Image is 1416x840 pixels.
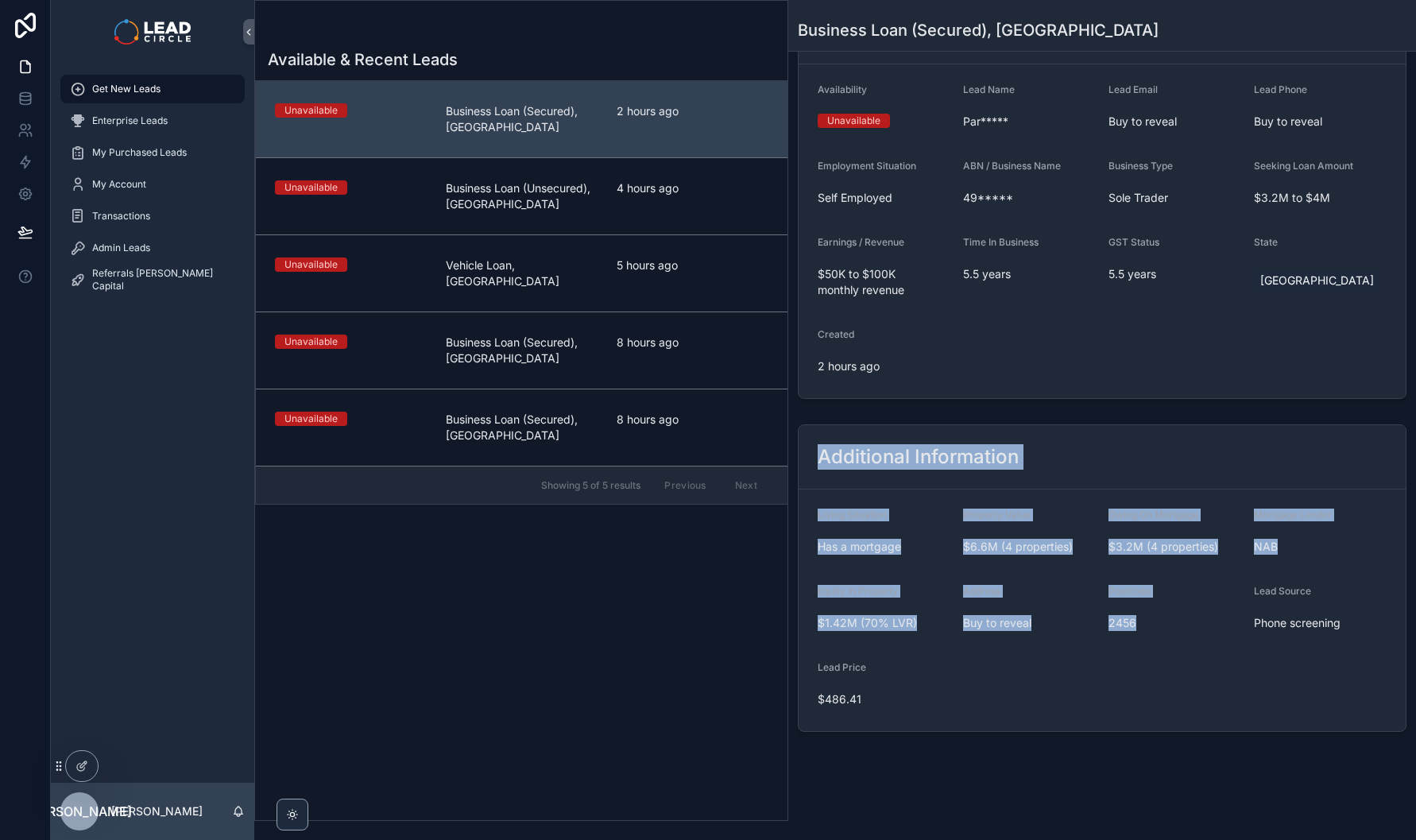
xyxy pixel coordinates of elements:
span: [GEOGRAPHIC_DATA] [1260,273,1374,288]
h2: Additional Information [818,444,1019,470]
span: Business Loan (Secured), [GEOGRAPHIC_DATA] [446,103,598,135]
span: Time In Business [963,236,1039,248]
img: App logo [114,19,190,45]
span: Postcode [1108,585,1151,597]
div: Unavailable [284,412,338,426]
span: Lead Name [963,83,1015,95]
div: Unavailable [827,114,880,128]
span: Phone screening [1254,615,1387,631]
span: 2456 [1108,615,1241,631]
span: Admin Leads [92,242,150,254]
a: Get New Leads [60,75,245,103]
span: 8 hours ago [617,335,768,350]
span: Lead Phone [1254,83,1307,95]
span: [PERSON_NAME] [27,802,132,821]
a: My Purchased Leads [60,138,245,167]
span: Buy to reveal [963,615,1096,631]
span: NAB [1254,539,1387,555]
span: ABN / Business Name [963,160,1061,172]
span: Property Value [963,509,1031,521]
span: Self Employed [818,190,950,206]
span: $486.41 [818,691,950,707]
span: State [1254,236,1278,248]
span: Lead Source [1254,585,1311,597]
span: $6.6M (4 properties) [963,539,1096,555]
span: Vehicle Loan, [GEOGRAPHIC_DATA] [446,257,598,289]
span: Owing On Mortgage [1108,509,1198,521]
a: Enterprise Leads [60,106,245,135]
div: Unavailable [284,257,338,272]
span: 5.5 years [1108,266,1241,282]
span: Showing 5 of 5 results [541,479,640,492]
span: My Account [92,178,146,191]
span: GST Status [1108,236,1159,248]
a: Transactions [60,202,245,230]
span: Sole Trader [1108,190,1241,206]
span: My Purchased Leads [92,146,187,159]
span: Get New Leads [92,83,161,95]
span: $3.2M to $4M [1254,190,1387,206]
span: Referrals [PERSON_NAME] Capital [92,267,229,292]
a: UnavailableBusiness Loan (Secured), [GEOGRAPHIC_DATA]2 hours ago [256,81,787,157]
span: Earnings / Revenue [818,236,904,248]
a: My Account [60,170,245,199]
span: Mortgage Lender [1254,509,1332,521]
span: Lead Email [1108,83,1158,95]
span: 2 hours ago [818,358,950,374]
span: Business Loan (Secured), [GEOGRAPHIC_DATA] [446,335,598,366]
span: 5.5 years [963,266,1096,282]
a: Admin Leads [60,234,245,262]
h1: Business Loan (Secured), [GEOGRAPHIC_DATA] [798,19,1159,41]
span: Living Situation [818,509,887,521]
span: Created [818,328,854,340]
span: Business Loan (Secured), [GEOGRAPHIC_DATA] [446,412,598,443]
span: Availability [818,83,867,95]
span: Has a mortgage [818,539,950,555]
span: 8 hours ago [617,412,768,428]
span: $1.42M (70% LVR) [818,615,950,631]
div: scrollable content [51,64,254,315]
div: Unavailable [284,180,338,195]
span: $3.2M (4 properties) [1108,539,1241,555]
span: $50K to $100K monthly revenue [818,266,950,298]
span: Buy to reveal [1254,114,1387,130]
h1: Available & Recent Leads [268,48,458,71]
span: 2 hours ago [617,103,768,119]
span: Business Loan (Unsecured), [GEOGRAPHIC_DATA] [446,180,598,212]
a: UnavailableBusiness Loan (Secured), [GEOGRAPHIC_DATA]8 hours ago [256,389,787,466]
p: [PERSON_NAME] [111,803,203,819]
span: Business Type [1108,160,1173,172]
div: Unavailable [284,335,338,349]
span: Address [963,585,1000,597]
span: Equity In Property [818,585,898,597]
a: Referrals [PERSON_NAME] Capital [60,265,245,294]
span: Seeking Loan Amount [1254,160,1353,172]
span: Transactions [92,210,150,223]
a: UnavailableBusiness Loan (Unsecured), [GEOGRAPHIC_DATA]4 hours ago [256,157,787,234]
a: UnavailableBusiness Loan (Secured), [GEOGRAPHIC_DATA]8 hours ago [256,312,787,389]
span: Lead Price [818,661,866,673]
span: Employment Situation [818,160,916,172]
span: Buy to reveal [1108,114,1241,130]
span: 4 hours ago [617,180,768,196]
div: Unavailable [284,103,338,118]
a: UnavailableVehicle Loan, [GEOGRAPHIC_DATA]5 hours ago [256,234,787,312]
span: 5 hours ago [617,257,768,273]
span: Enterprise Leads [92,114,168,127]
